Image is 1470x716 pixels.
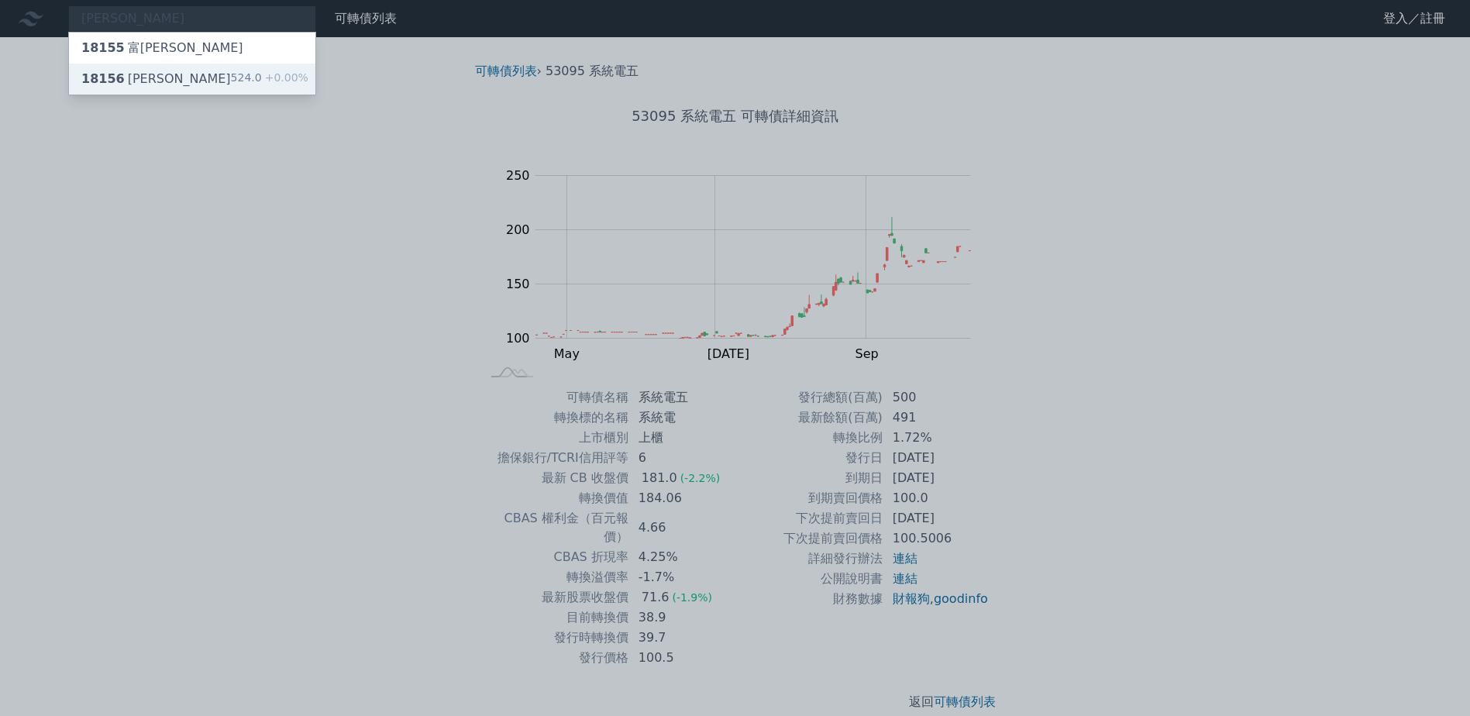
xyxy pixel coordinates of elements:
a: 18155富[PERSON_NAME] [69,33,315,64]
div: 524.0 [231,70,308,88]
span: 18155 [81,40,125,55]
a: 18156[PERSON_NAME] 524.0+0.00% [69,64,315,95]
div: 聊天小工具 [1393,642,1470,716]
span: 18156 [81,71,125,86]
iframe: Chat Widget [1393,642,1470,716]
div: 富[PERSON_NAME] [81,39,243,57]
div: [PERSON_NAME] [81,70,231,88]
span: +0.00% [262,71,308,84]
